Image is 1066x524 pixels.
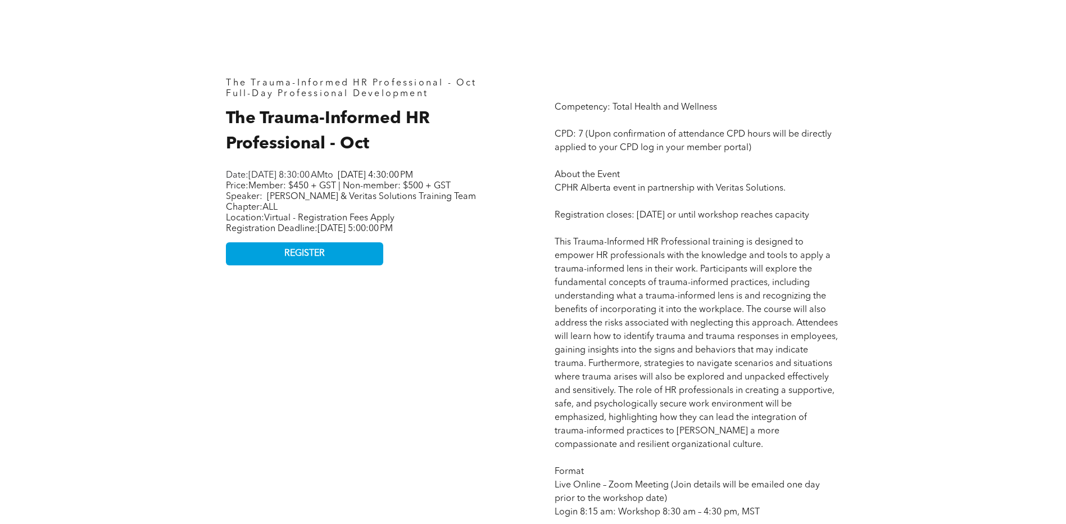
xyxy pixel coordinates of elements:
[226,192,262,201] span: Speaker:
[284,249,325,259] span: REGISTER
[226,214,394,233] span: Location: Registration Deadline:
[226,242,383,265] a: REGISTER
[226,89,428,98] span: Full-Day Professional Development
[226,203,278,212] span: Chapter:
[226,79,477,88] span: The Trauma-Informed HR Professional - Oct
[338,171,413,180] span: [DATE] 4:30:00 PM
[317,224,393,233] span: [DATE] 5:00:00 PM
[267,192,476,201] span: [PERSON_NAME] & Veritas Solutions Training Team
[264,214,394,223] span: Virtual - Registration Fees Apply
[226,171,333,180] span: Date: to
[248,182,451,191] span: Member: $450 + GST | Non-member: $500 + GST
[226,182,451,191] span: Price:
[226,110,430,152] span: The Trauma-Informed HR Professional - Oct
[248,171,325,180] span: [DATE] 8:30:00 AM
[262,203,278,212] span: ALL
